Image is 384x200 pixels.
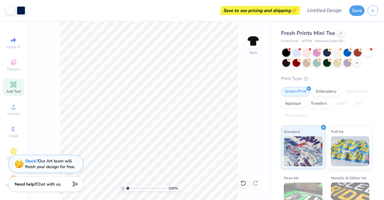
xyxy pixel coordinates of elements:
[6,183,21,188] span: Decorate
[331,128,343,135] span: Puff Ink
[349,5,364,16] button: Save
[7,67,20,72] span: Designs
[331,136,370,166] img: Puff Ink
[281,99,305,108] div: Applique
[284,175,298,181] span: Neon Ink
[342,87,371,96] div: Digital Print
[6,89,21,94] span: Add Text
[221,6,299,15] div: Save to see pricing and shipping
[15,181,36,187] strong: Need help?
[281,87,310,96] div: Screen Print
[7,111,19,116] span: Upload
[9,134,18,138] span: Greek
[3,156,24,165] span: Clipart & logos
[312,87,340,96] div: Embroidery
[247,35,259,47] img: Back
[168,186,178,191] span: 100 %
[36,181,61,187] span: Chat with us.
[284,136,322,166] img: Standard
[281,75,372,82] div: Print Type
[281,29,335,37] span: Fresh Prints Mini Tee
[249,50,257,55] div: Back
[281,39,299,44] span: Fresh Prints
[7,45,21,49] span: Image AI
[281,111,310,120] div: Rhinestones
[291,7,297,14] span: 👉
[315,39,345,44] span: Minimum Order: 50 +
[351,99,365,108] div: Foil
[302,39,312,44] span: # FP38
[331,175,366,181] span: Metallic & Glitter Ink
[307,99,331,108] div: Transfers
[25,158,75,170] div: Our Art team will finish your design for free.
[284,128,300,135] span: Standard
[333,99,349,108] div: Vinyl
[25,158,38,164] strong: Stuck?
[302,5,346,17] input: Untitled Design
